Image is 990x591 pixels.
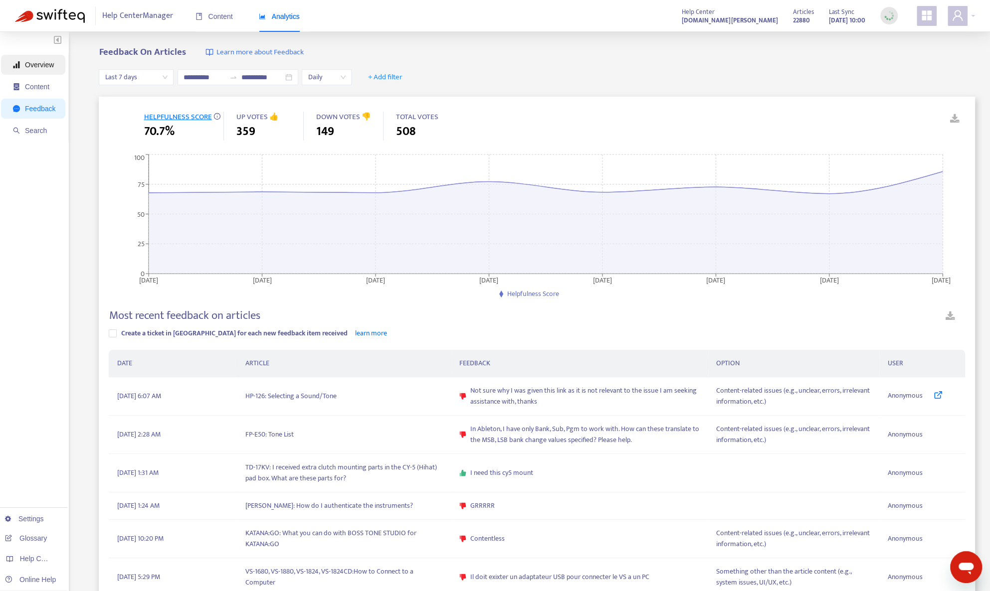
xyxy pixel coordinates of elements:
iframe: メッセージングウィンドウの起動ボタン、進行中の会話 [950,551,982,583]
span: dislike [459,535,466,542]
th: USER [879,350,965,377]
span: Contentless [470,533,505,544]
span: dislike [459,502,466,509]
span: 70.7% [144,123,174,141]
span: HELPFULNESS SCORE [144,111,211,123]
span: Anonymous [887,467,922,478]
span: Helpfulness Score [507,288,559,299]
strong: [DATE] 10:00 [829,15,865,26]
strong: [DOMAIN_NAME][PERSON_NAME] [682,15,778,26]
span: dislike [459,431,466,438]
span: like [459,469,466,476]
span: Not sure why I was given this link as it is not relevant to the issue I am seeking assistance wit... [470,385,700,407]
span: Anonymous [887,533,922,544]
span: Content-related issues (e.g., unclear, errors, irrelevant information, etc.) [716,528,871,550]
span: Anonymous [887,500,922,511]
span: Content-related issues (e.g., unclear, errors, irrelevant information, etc.) [716,385,871,407]
span: search [13,127,20,134]
td: TD-17KV: I received extra clutch mounting parts in the CY-5 (Hihat) pad box. What are these parts... [237,454,451,492]
span: Overview [25,61,54,69]
tspan: 75 [138,178,145,190]
a: Settings [5,515,44,523]
strong: 22880 [793,15,810,26]
img: sync_loading.0b5143dde30e3a21642e.gif [883,9,895,22]
span: Feedback [25,105,55,113]
span: [DATE] 10:20 PM [117,533,163,544]
span: Articles [793,6,814,17]
tspan: [DATE] [820,274,839,286]
span: In Ableton, I have only Bank, Sub, Pgm to work with. How can these translate to the MSB, LSB bank... [470,424,700,445]
img: image-link [205,48,213,56]
th: OPTION [708,350,879,377]
tspan: [DATE] [139,274,158,286]
a: learn more [355,327,387,339]
a: Learn more about Feedback [205,47,303,58]
span: DOWN VOTES 👎 [316,111,371,123]
span: Last 7 days [105,70,168,85]
span: dislike [459,393,466,400]
span: Anonymous [887,572,922,583]
span: TOTAL VOTES [396,111,438,123]
tspan: 0 [141,268,145,279]
span: to [229,73,237,81]
span: Il doit exixter un adaptateur USB pour connecter le VS a un PC [470,572,649,583]
span: Create a ticket in [GEOGRAPHIC_DATA] for each new feedback item received [121,327,347,339]
h4: Most recent feedback on articles [109,309,260,322]
span: [DATE] 1:24 AM [117,500,159,511]
span: Daily [308,70,346,85]
span: appstore [921,9,933,21]
span: 508 [396,123,415,141]
span: Content-related issues (e.g., unclear, errors, irrelevant information, etc.) [716,424,871,445]
span: swap-right [229,73,237,81]
tspan: 50 [137,208,145,220]
span: Anonymous [887,390,922,402]
tspan: [DATE] [593,274,612,286]
span: GRRRRR [470,500,495,511]
td: KATANA:GO: What you can do with BOSS TONE STUDIO for KATANA:GO [237,520,451,558]
span: user [952,9,964,21]
a: [DOMAIN_NAME][PERSON_NAME] [682,14,778,26]
span: Content [196,12,233,20]
tspan: 100 [134,151,145,163]
td: FP-E50: Tone List [237,416,451,454]
tspan: [DATE] [480,274,499,286]
b: Feedback On Articles [99,44,186,60]
th: DATE [109,350,237,377]
tspan: [DATE] [932,274,951,286]
a: Glossary [5,534,47,542]
span: Help Center Manager [102,6,173,25]
span: dislike [459,574,466,581]
span: I need this cy5 mount [470,467,533,478]
span: Content [25,83,49,91]
span: [DATE] 5:29 PM [117,572,160,583]
span: signal [13,61,20,68]
span: [DATE] 1:31 AM [117,467,158,478]
td: HP-126: Selecting a Sound/Tone [237,377,451,416]
tspan: [DATE] [366,274,385,286]
tspan: 25 [138,238,145,250]
button: + Add filter [361,69,410,85]
tspan: [DATE] [707,274,726,286]
span: Help Center [682,6,715,17]
img: Swifteq [15,9,85,23]
span: Learn more about Feedback [216,47,303,58]
span: Anonymous [887,429,922,440]
span: [DATE] 2:28 AM [117,429,160,440]
td: [PERSON_NAME]: How do I authenticate the instruments? [237,492,451,520]
tspan: [DATE] [253,274,272,286]
span: + Add filter [368,71,402,83]
a: Online Help [5,576,56,584]
span: UP VOTES 👍 [236,111,278,123]
span: Help Centers [20,555,61,563]
span: message [13,105,20,112]
span: Search [25,127,47,135]
span: [DATE] 6:07 AM [117,391,161,402]
th: FEEDBACK [451,350,708,377]
span: area-chart [259,13,266,20]
span: container [13,83,20,90]
span: Analytics [259,12,300,20]
span: 359 [236,123,255,141]
span: 149 [316,123,334,141]
th: ARTICLE [237,350,451,377]
span: Last Sync [829,6,854,17]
